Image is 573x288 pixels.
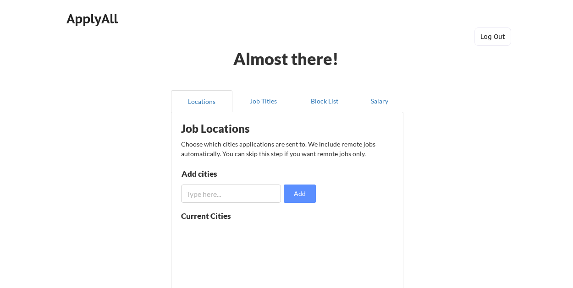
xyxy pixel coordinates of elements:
div: Almost there! [222,50,350,67]
button: Log Out [474,27,511,46]
div: Job Locations [181,123,297,134]
button: Locations [171,90,232,112]
div: Choose which cities applications are sent to. We include remote jobs automatically. You can skip ... [181,139,392,158]
button: Add [284,185,316,203]
div: Current Cities [181,212,251,220]
button: Salary [355,90,403,112]
input: Type here... [181,185,281,203]
div: ApplyAll [66,11,121,27]
button: Job Titles [232,90,294,112]
button: Block List [294,90,355,112]
div: Add cities [182,170,276,178]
